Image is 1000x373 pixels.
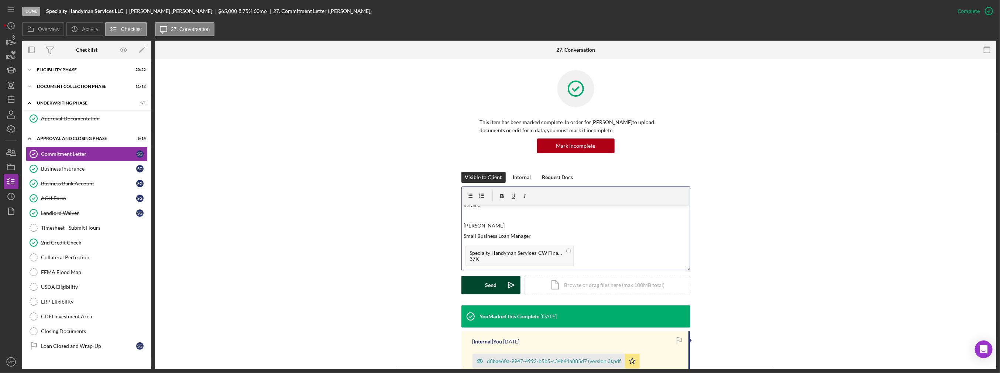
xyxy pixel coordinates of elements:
label: 27. Conversation [171,26,210,32]
time: 2025-09-22 19:52 [541,314,557,319]
label: Activity [82,26,98,32]
div: Loan Closed and Wrap-Up [41,343,136,349]
div: Timesheet - Submit Hours [41,225,147,231]
div: You Marked this Complete [480,314,540,319]
b: Specialty Handyman Services LLC [46,8,123,14]
a: ERP Eligibility [26,294,148,309]
div: S G [136,209,144,217]
button: Send [461,276,520,294]
div: Request Docs [542,172,573,183]
div: S G [136,342,144,350]
a: Commitment LetterSG [26,147,148,161]
a: Loan Closed and Wrap-UpSG [26,339,148,353]
div: ERP Eligibility [41,299,147,305]
div: 27. Conversation [556,47,595,53]
div: 6 / 14 [133,136,146,141]
div: 2nd Credit Check [41,240,147,246]
div: 27. Commitment Letter ([PERSON_NAME]) [273,8,372,14]
div: Landlord Waiver [41,210,136,216]
a: USDA Eligibility [26,280,148,294]
div: S G [136,195,144,202]
button: Mark Incomplete [537,138,615,153]
a: Collateral Perfection [26,250,148,265]
button: Internal [509,172,535,183]
a: Landlord WaiverSG [26,206,148,220]
div: Business Insurance [41,166,136,172]
div: Checklist [76,47,97,53]
div: S G [136,180,144,187]
div: d8bae60a-9947-4992-b5b5-c34b41a885d7 (version 3).pdf [487,358,621,364]
p: This item has been marked complete. In order for [PERSON_NAME] to upload documents or edit form d... [480,118,672,135]
button: Activity [66,22,103,36]
p: [PERSON_NAME] [464,222,688,230]
button: 27. Conversation [155,22,215,36]
a: CDFI Investment Area [26,309,148,324]
div: 1 / 1 [133,101,146,105]
div: Eligibility Phase [37,68,127,72]
div: S G [136,165,144,172]
div: 8.75 % [238,8,252,14]
a: Business InsuranceSG [26,161,148,176]
text: MR [8,360,14,364]
div: Underwriting Phase [37,101,127,105]
div: FEMA Flood Map [41,269,147,275]
div: Done [22,7,40,16]
label: Checklist [121,26,142,32]
div: Approval Documentation [41,116,147,122]
div: ACH Form [41,195,136,201]
div: Approval and Closing Phase [37,136,127,141]
div: Internal [513,172,531,183]
div: $65,000 [219,8,237,14]
div: USDA Eligibility [41,284,147,290]
a: Business Bank AccountSG [26,176,148,191]
button: Request Docs [539,172,577,183]
div: 20 / 22 [133,68,146,72]
button: Overview [22,22,64,36]
a: Closing Documents [26,324,148,339]
div: 60 mo [254,8,267,14]
div: Business Bank Account [41,181,136,186]
a: FEMA Flood Map [26,265,148,280]
a: Timesheet - Submit Hours [26,220,148,235]
div: 37K [470,256,562,262]
div: Open Intercom Messenger [975,341,993,358]
div: Mark Incomplete [556,138,595,153]
div: Specialty Handyman Services-CW Final Status.docx [470,250,562,256]
button: Checklist [105,22,147,36]
button: MR [4,355,18,369]
div: CDFI Investment Area [41,314,147,319]
p: Small Business Loan Manager [464,232,688,240]
div: S G [136,150,144,158]
a: Approval Documentation [26,111,148,126]
label: Overview [38,26,59,32]
a: 2nd Credit Check [26,235,148,250]
div: Commitment Letter [41,151,136,157]
div: Collateral Perfection [41,254,147,260]
div: [PERSON_NAME] [PERSON_NAME] [129,8,219,14]
div: Visible to Client [465,172,502,183]
button: Visible to Client [461,172,506,183]
button: d8bae60a-9947-4992-b5b5-c34b41a885d7 (version 3).pdf [472,354,640,369]
time: 2025-09-22 19:52 [504,339,520,345]
div: [Internal] You [472,339,502,345]
div: Complete [958,4,980,18]
div: Send [485,276,496,294]
div: 11 / 12 [133,84,146,89]
div: Document Collection Phase [37,84,127,89]
a: ACH FormSG [26,191,148,206]
div: Closing Documents [41,328,147,334]
button: Complete [950,4,996,18]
